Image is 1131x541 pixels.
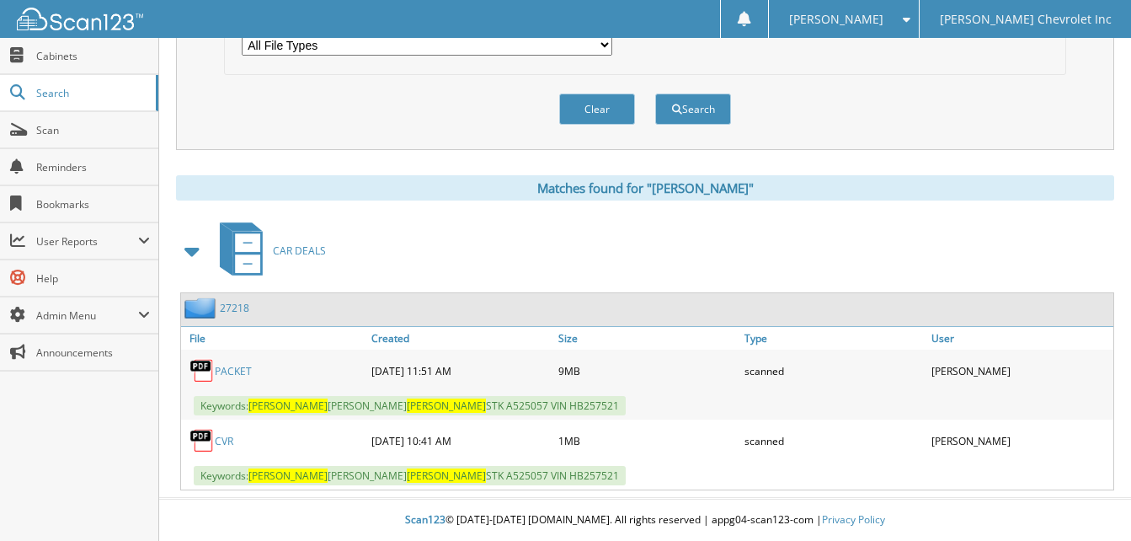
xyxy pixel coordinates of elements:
[36,123,150,137] span: Scan
[407,469,486,483] span: [PERSON_NAME]
[181,327,367,350] a: File
[36,345,150,360] span: Announcements
[194,396,626,415] span: Keywords: [PERSON_NAME] STK A525057 VIN HB257521
[17,8,143,30] img: scan123-logo-white.svg
[740,424,926,458] div: scanned
[405,512,445,527] span: Scan123
[367,354,553,388] div: [DATE] 11:51 AM
[215,434,233,448] a: CVR
[273,244,326,258] span: CAR DEALS
[36,197,150,212] span: Bookmarks
[36,160,150,174] span: Reminders
[367,327,553,350] a: Created
[822,512,885,527] a: Privacy Policy
[184,297,220,319] img: folder2.png
[176,175,1114,201] div: Matches found for "[PERSON_NAME]"
[189,358,215,383] img: PDF.png
[927,354,1113,388] div: [PERSON_NAME]
[194,466,626,485] span: Keywords: [PERSON_NAME] STK A525057 VIN HB257521
[740,327,926,350] a: Type
[407,399,486,413] span: [PERSON_NAME]
[740,354,926,388] div: scanned
[36,308,138,323] span: Admin Menu
[36,86,147,100] span: Search
[559,94,635,125] button: Clear
[159,500,1131,541] div: © [DATE]-[DATE] [DOMAIN_NAME]. All rights reserved | appg04-scan123-com |
[248,399,328,413] span: [PERSON_NAME]
[210,217,326,284] a: CAR DEALS
[36,234,138,249] span: User Reports
[927,327,1113,350] a: User
[554,327,740,350] a: Size
[554,424,740,458] div: 1MB
[1047,460,1131,541] iframe: Chat Widget
[36,271,150,286] span: Help
[189,428,215,453] img: PDF.png
[927,424,1113,458] div: [PERSON_NAME]
[215,364,252,378] a: PACKET
[940,14,1112,24] span: [PERSON_NAME] Chevrolet Inc
[789,14,883,24] span: [PERSON_NAME]
[554,354,740,388] div: 9MB
[220,301,249,315] a: 27218
[248,469,328,483] span: [PERSON_NAME]
[367,424,553,458] div: [DATE] 10:41 AM
[36,49,150,63] span: Cabinets
[655,94,731,125] button: Search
